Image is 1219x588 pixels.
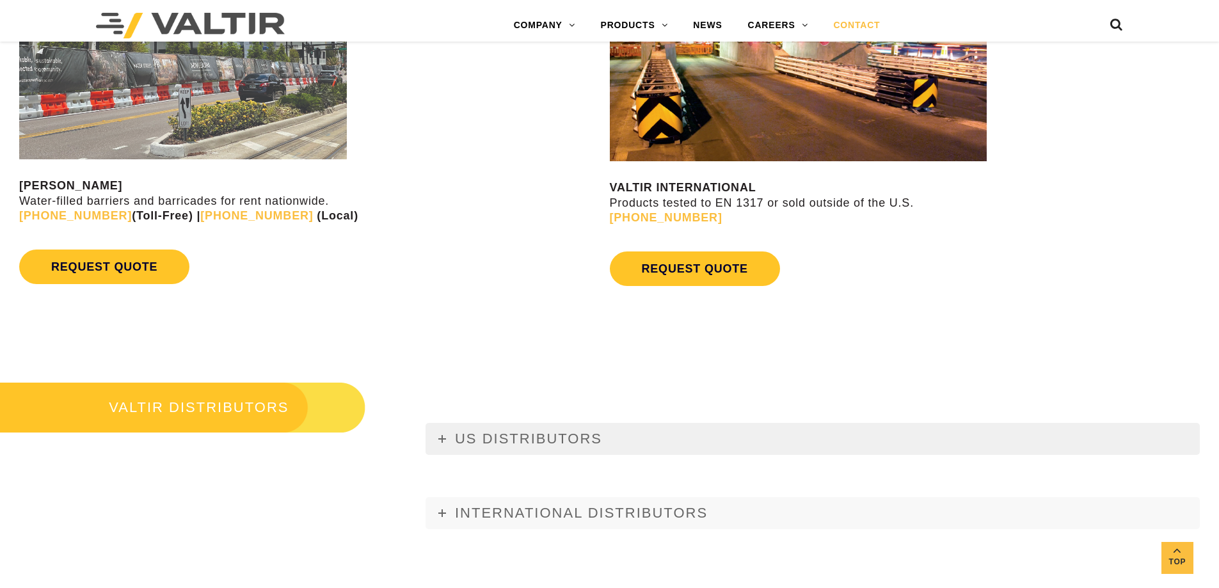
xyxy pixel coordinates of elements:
span: Top [1161,555,1193,569]
a: [PHONE_NUMBER] [200,209,313,222]
a: REQUEST QUOTE [19,250,189,284]
a: CAREERS [735,13,821,38]
img: Valtir [96,13,285,38]
span: INTERNATIONAL DISTRIBUTORS [455,505,708,521]
p: Water-filled barriers and barricades for rent nationwide. [19,179,607,223]
strong: (Local) [317,209,358,222]
a: INTERNATIONAL DISTRIBUTORS [426,497,1200,529]
a: [PHONE_NUMBER] [19,209,132,222]
a: PRODUCTS [588,13,681,38]
a: CONTACT [820,13,893,38]
strong: VALTIR INTERNATIONAL [610,181,756,194]
strong: [PERSON_NAME] [19,179,122,192]
a: Top [1161,542,1193,574]
a: REQUEST QUOTE [610,251,780,286]
a: NEWS [680,13,735,38]
a: US DISTRIBUTORS [426,423,1200,455]
a: COMPANY [501,13,588,38]
span: US DISTRIBUTORS [455,431,602,447]
a: [PHONE_NUMBER] [610,211,722,224]
strong: (Toll-Free) | [19,209,200,222]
